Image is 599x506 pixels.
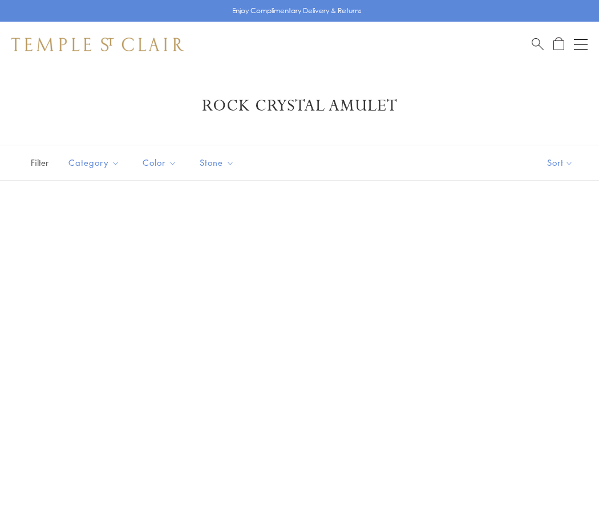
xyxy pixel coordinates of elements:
[574,38,588,51] button: Open navigation
[11,38,184,51] img: Temple St. Clair
[29,96,570,116] h1: Rock Crystal Amulet
[60,150,128,176] button: Category
[521,145,599,180] button: Show sort by
[232,5,362,17] p: Enjoy Complimentary Delivery & Returns
[194,156,243,170] span: Stone
[134,150,185,176] button: Color
[553,37,564,51] a: Open Shopping Bag
[63,156,128,170] span: Category
[137,156,185,170] span: Color
[532,37,544,51] a: Search
[191,150,243,176] button: Stone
